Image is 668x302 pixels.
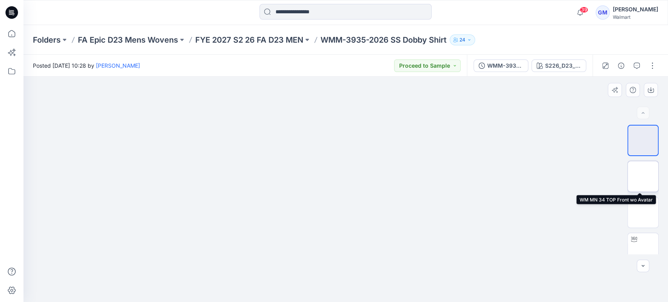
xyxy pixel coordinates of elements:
[459,36,465,44] p: 24
[474,59,528,72] button: WMM-3935-2026 SS Dobby Shirt_Full Colorway
[613,5,658,14] div: [PERSON_NAME]
[545,61,581,70] div: S226_D23_FA_Waffle Dobby Pattern_Green Globe_M25336A
[450,34,475,45] button: 24
[320,34,447,45] p: WMM-3935-2026 SS Dobby Shirt
[613,14,658,20] div: Walmart
[580,7,588,13] span: 39
[33,61,140,70] span: Posted [DATE] 10:28 by
[195,34,303,45] a: FYE 2027 S2 26 FA D23 MEN
[33,34,61,45] a: Folders
[615,59,627,72] button: Details
[78,34,178,45] a: FA Epic D23 Mens Wovens
[596,5,610,20] div: GM
[96,62,140,69] a: [PERSON_NAME]
[487,61,523,70] div: WMM-3935-2026 SS Dobby Shirt_Full Colorway
[531,59,586,72] button: S226_D23_FA_Waffle Dobby Pattern_Green Globe_M25336A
